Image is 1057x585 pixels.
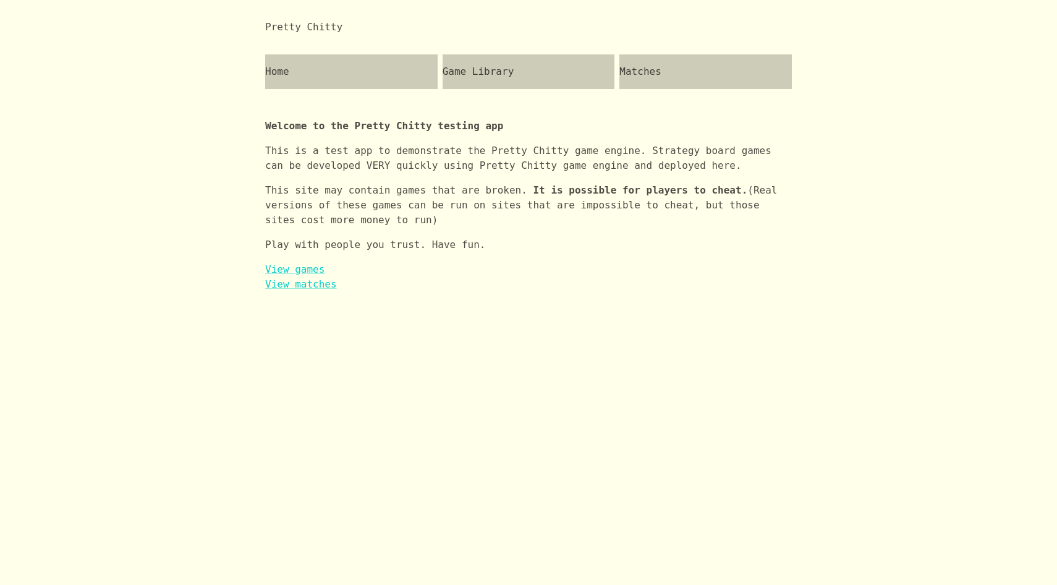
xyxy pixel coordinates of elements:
[265,99,792,143] p: Welcome to the Pretty Chitty testing app
[265,263,325,275] a: View games
[265,237,792,262] p: Play with people you trust. Have fun.
[533,184,747,196] b: It is possible for players to cheat.
[265,54,438,89] a: Home
[265,183,792,237] p: This site may contain games that are broken. (Real versions of these games can be run on sites th...
[265,278,337,290] a: View matches
[443,54,615,89] a: Game Library
[265,20,342,35] div: Pretty Chitty
[265,143,792,183] p: This is a test app to demonstrate the Pretty Chitty game engine. Strategy board games can be deve...
[619,54,792,89] a: Matches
